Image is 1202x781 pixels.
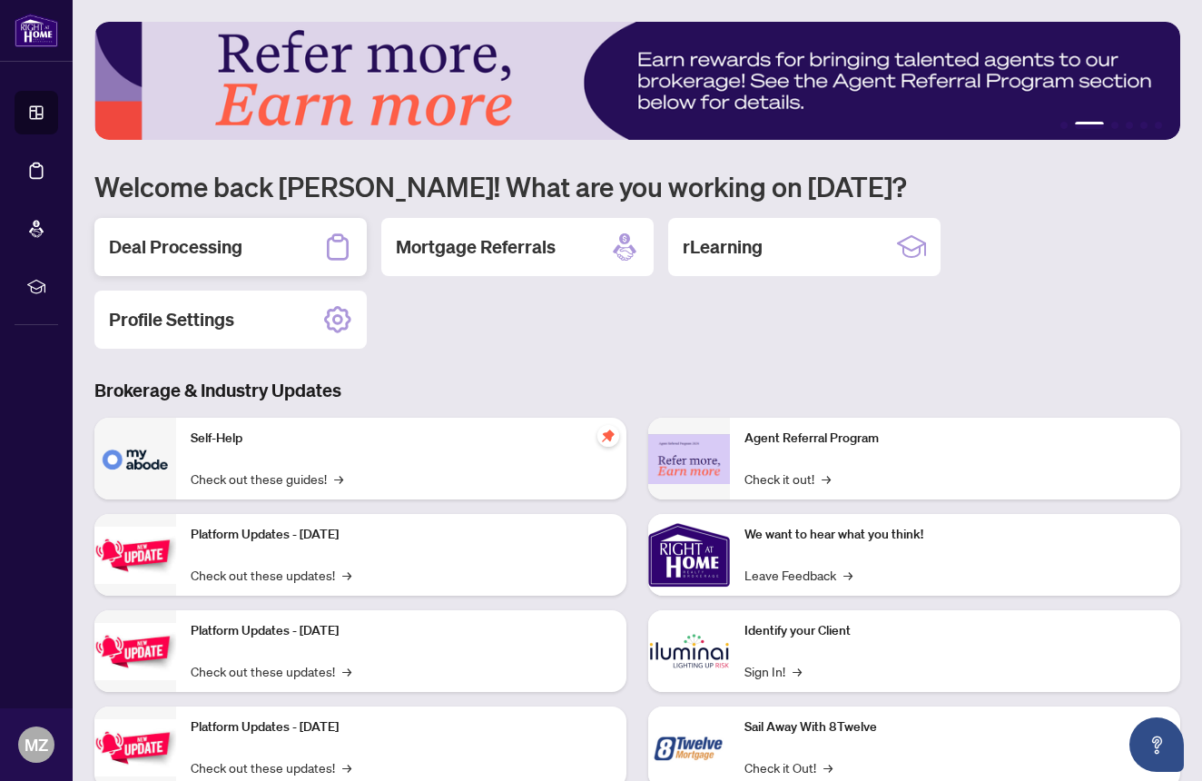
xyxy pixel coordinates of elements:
button: 6 [1155,122,1162,129]
p: Platform Updates - [DATE] [191,717,612,737]
span: pushpin [597,425,619,447]
h3: Brokerage & Industry Updates [94,378,1180,403]
h2: Deal Processing [109,234,242,260]
img: Platform Updates - July 21, 2025 [94,527,176,584]
button: 4 [1126,122,1133,129]
span: MZ [25,732,48,757]
button: Open asap [1129,717,1184,772]
span: → [342,565,351,585]
span: → [334,469,343,489]
span: → [793,661,802,681]
span: → [342,661,351,681]
img: Platform Updates - June 23, 2025 [94,719,176,776]
a: Check out these updates!→ [191,565,351,585]
button: 5 [1140,122,1148,129]
h2: Mortgage Referrals [396,234,556,260]
p: Self-Help [191,429,612,449]
p: Platform Updates - [DATE] [191,525,612,545]
h2: Profile Settings [109,307,234,332]
button: 2 [1075,122,1104,129]
img: Identify your Client [648,610,730,692]
span: → [342,757,351,777]
a: Check out these guides!→ [191,469,343,489]
img: Self-Help [94,418,176,499]
a: Check out these updates!→ [191,661,351,681]
button: 1 [1060,122,1068,129]
img: We want to hear what you think! [648,514,730,596]
p: Sail Away With 8Twelve [744,717,1166,737]
span: → [822,469,831,489]
h1: Welcome back [PERSON_NAME]! What are you working on [DATE]? [94,169,1180,203]
button: 3 [1111,122,1118,129]
img: Platform Updates - July 8, 2025 [94,623,176,680]
span: → [823,757,833,777]
h2: rLearning [683,234,763,260]
p: Agent Referral Program [744,429,1166,449]
a: Sign In!→ [744,661,802,681]
a: Leave Feedback→ [744,565,852,585]
img: Agent Referral Program [648,434,730,484]
a: Check it out!→ [744,469,831,489]
a: Check it Out!→ [744,757,833,777]
img: logo [15,14,58,47]
img: Slide 1 [94,22,1180,140]
p: Identify your Client [744,621,1166,641]
p: Platform Updates - [DATE] [191,621,612,641]
a: Check out these updates!→ [191,757,351,777]
span: → [843,565,852,585]
p: We want to hear what you think! [744,525,1166,545]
